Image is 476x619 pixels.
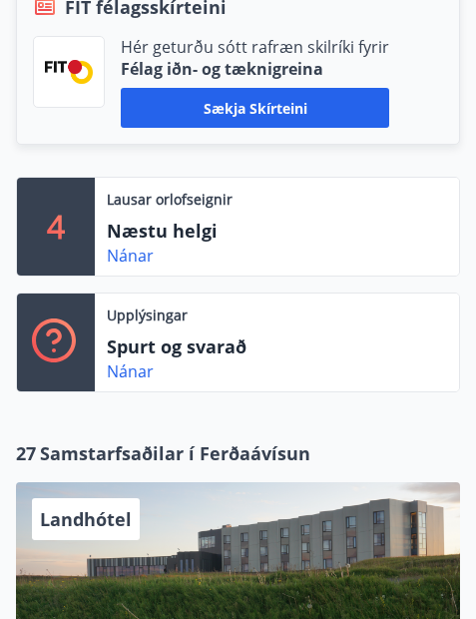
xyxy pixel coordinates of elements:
p: Næstu helgi [107,218,306,244]
span: Landhótel [40,507,132,531]
img: FPQVkF9lTnNbbaRSFyT17YYeljoOGk5m51IhT0bO.png [45,60,93,83]
span: Samstarfsaðilar í Ferðaávísun [40,440,310,466]
p: Upplýsingar [107,306,188,325]
p: Félag iðn- og tæknigreina [121,58,389,80]
p: Spurt og svarað [107,333,306,359]
button: Sækja skírteini [121,88,389,128]
p: Hér geturðu sótt rafræn skilríki fyrir [121,36,389,58]
p: Lausar orlofseignir [107,190,233,210]
a: Nánar [107,245,154,267]
span: 27 [16,440,36,466]
a: Nánar [107,360,154,382]
p: 4 [47,189,65,265]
